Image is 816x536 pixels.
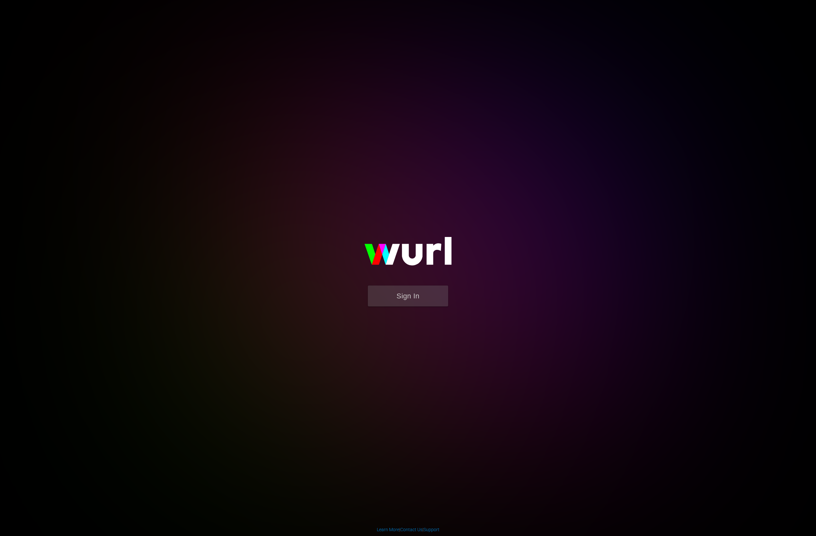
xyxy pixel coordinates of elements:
a: Contact Us [400,527,422,532]
img: wurl-logo-on-black-223613ac3d8ba8fe6dc639794a292ebdb59501304c7dfd60c99c58986ef67473.svg [344,223,472,286]
button: Sign In [368,286,448,306]
a: Support [423,527,439,532]
a: Learn More [377,527,399,532]
div: | | [377,526,439,533]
